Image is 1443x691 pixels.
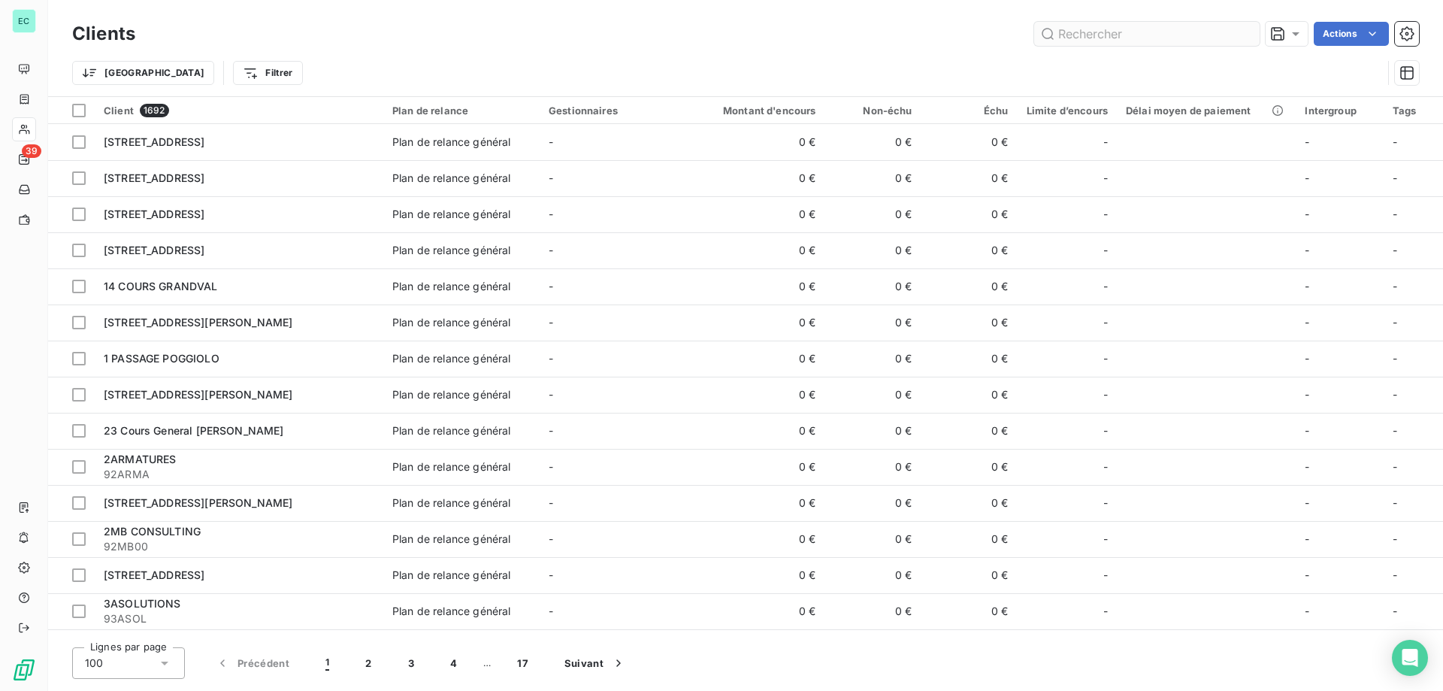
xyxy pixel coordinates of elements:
div: Tags [1393,105,1435,117]
div: Plan de relance général [392,279,510,294]
span: … [475,651,499,675]
img: Logo LeanPay [12,658,36,682]
span: [STREET_ADDRESS] [104,135,204,148]
span: 14 COURS GRANDVAL [104,280,218,292]
td: 0 € [921,305,1018,341]
span: - [1103,604,1108,619]
span: - [549,244,553,256]
div: Montant d'encours [705,105,816,117]
span: - [1305,424,1309,437]
span: - [1305,280,1309,292]
span: - [1103,315,1108,330]
button: Actions [1314,22,1389,46]
span: - [1305,316,1309,329]
td: 0 € [921,124,1018,160]
span: - [549,388,553,401]
span: - [1305,568,1309,581]
span: - [1393,208,1397,220]
div: Plan de relance général [392,604,510,619]
div: Délai moyen de paiement [1126,105,1287,117]
span: [STREET_ADDRESS] [104,171,204,184]
td: 0 € [921,593,1018,629]
td: 0 € [825,341,921,377]
div: Plan de relance général [392,423,510,438]
button: 17 [499,647,546,679]
span: [STREET_ADDRESS][PERSON_NAME] [104,496,292,509]
td: 0 € [825,160,921,196]
h3: Clients [72,20,135,47]
span: 2ARMATURES [104,453,177,465]
span: - [1103,279,1108,294]
button: Filtrer [233,61,302,85]
td: 0 € [921,629,1018,665]
span: - [1103,135,1108,150]
span: - [1393,316,1397,329]
span: - [549,316,553,329]
td: 0 € [921,449,1018,485]
span: [STREET_ADDRESS][PERSON_NAME] [104,316,292,329]
span: - [1103,532,1108,547]
span: - [1103,387,1108,402]
span: - [1305,171,1309,184]
td: 0 € [825,629,921,665]
span: 3ASOLUTIONS [104,597,181,610]
td: 0 € [696,629,825,665]
span: - [549,135,553,148]
span: - [1393,605,1397,617]
td: 0 € [825,196,921,232]
div: Plan de relance général [392,351,510,366]
span: 93ASOL [104,611,374,626]
button: 1 [307,647,347,679]
span: 39 [22,144,41,158]
button: Précédent [197,647,307,679]
td: 0 € [921,413,1018,449]
div: Plan de relance [392,105,531,117]
button: Suivant [546,647,644,679]
span: - [1393,135,1397,148]
td: 0 € [921,196,1018,232]
span: - [1305,352,1309,365]
span: - [1305,605,1309,617]
span: - [1305,496,1309,509]
span: - [549,605,553,617]
td: 0 € [825,413,921,449]
span: - [1103,496,1108,511]
div: EC [12,9,36,33]
td: 0 € [696,124,825,160]
div: Open Intercom Messenger [1392,640,1428,676]
td: 0 € [825,305,921,341]
span: - [1393,496,1397,509]
span: - [1393,532,1397,545]
td: 0 € [696,521,825,557]
td: 0 € [825,232,921,268]
span: - [549,280,553,292]
span: - [549,496,553,509]
div: Plan de relance général [392,135,510,150]
span: - [1393,171,1397,184]
span: - [1103,351,1108,366]
td: 0 € [696,413,825,449]
div: Plan de relance général [392,207,510,222]
span: - [1393,388,1397,401]
span: - [549,208,553,220]
span: 23 Cours General [PERSON_NAME] [104,424,284,437]
span: - [549,352,553,365]
td: 0 € [921,268,1018,305]
td: 0 € [696,268,825,305]
span: - [549,532,553,545]
td: 0 € [825,449,921,485]
span: - [1305,135,1309,148]
span: - [1103,207,1108,222]
td: 0 € [696,485,825,521]
td: 0 € [825,521,921,557]
td: 0 € [696,160,825,196]
div: Plan de relance général [392,171,510,186]
span: - [549,424,553,437]
div: Plan de relance général [392,496,510,511]
span: - [549,171,553,184]
td: 0 € [921,232,1018,268]
span: 92MB00 [104,539,374,554]
td: 0 € [696,593,825,629]
span: - [1305,388,1309,401]
td: 0 € [696,232,825,268]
